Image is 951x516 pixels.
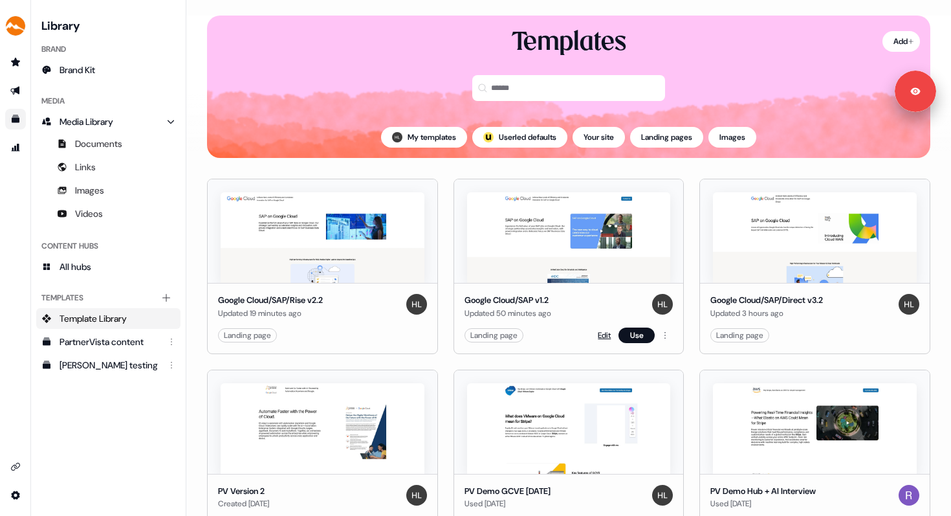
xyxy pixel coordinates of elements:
div: Landing page [716,329,763,342]
div: Google Cloud/SAP/Rise v2.2 [218,294,323,307]
span: Documents [75,137,122,150]
img: Google Cloud/SAP v1.2 [467,192,671,283]
span: Template Library [60,312,127,325]
div: Landing page [470,329,518,342]
button: Google Cloud/SAP/Direct v3.2Google Cloud/SAP/Direct v3.2Updated 3 hours agoHondoLanding page [699,179,930,354]
button: Images [708,127,756,148]
div: Updated 50 minutes ago [465,307,551,320]
button: userled logo;Userled defaults [472,127,567,148]
div: ; [483,132,494,142]
div: Updated 19 minutes ago [218,307,323,320]
img: PV Demo GCVE 8.21.25 [467,383,671,474]
span: Brand Kit [60,63,95,76]
a: Edit [598,329,611,342]
a: Go to prospects [5,52,26,73]
img: Hondo [652,485,673,506]
a: Template Library [36,308,180,329]
div: Brand [36,39,180,60]
img: Hondo [406,294,427,315]
a: [PERSON_NAME] testing [36,355,180,376]
div: Landing page [224,329,271,342]
a: Go to integrations [5,456,26,477]
img: Rick [899,485,919,506]
img: Hondo [899,294,919,315]
button: Add [882,31,920,52]
img: Google Cloud/SAP/Rise v2.2 [221,192,424,283]
div: Content Hubs [36,236,180,256]
a: Go to attribution [5,137,26,158]
div: PV Version 2 [218,485,269,498]
a: Documents [36,133,180,154]
div: Used [DATE] [465,497,551,510]
a: Images [36,180,180,201]
button: Google Cloud/SAP v1.2Google Cloud/SAP v1.2Updated 50 minutes agoHondoLanding pageEditUse [454,179,684,354]
div: PartnerVista content [60,335,160,348]
div: Updated 3 hours ago [710,307,823,320]
img: PV Demo Hub + AI Interview [713,383,917,474]
a: Videos [36,203,180,224]
div: Media [36,91,180,111]
span: Links [75,161,96,174]
h3: Library [36,16,180,34]
img: Google Cloud/SAP/Direct v3.2 [713,192,917,283]
span: Media Library [60,115,113,128]
a: PartnerVista content [36,331,180,352]
button: Use [618,328,655,343]
div: PV Demo GCVE [DATE] [465,485,551,498]
button: My templates [381,127,467,148]
img: Hondo [406,485,427,506]
div: Templates [36,287,180,308]
div: Created [DATE] [218,497,269,510]
div: [PERSON_NAME] testing [60,359,160,372]
div: Google Cloud/SAP v1.2 [465,294,551,307]
span: All hubs [60,260,91,273]
img: Hondo [652,294,673,315]
img: PV Version 2 [221,383,424,474]
a: Brand Kit [36,60,180,80]
a: Go to integrations [5,485,26,506]
img: Hondo [392,132,402,142]
a: Links [36,157,180,177]
span: Videos [75,207,103,220]
a: Media Library [36,111,180,132]
div: PV Demo Hub + AI Interview [710,485,816,498]
span: Images [75,184,104,197]
img: userled logo [483,132,494,142]
button: Your site [573,127,625,148]
div: Used [DATE] [710,497,816,510]
a: Go to outbound experience [5,80,26,101]
div: Google Cloud/SAP/Direct v3.2 [710,294,823,307]
a: All hubs [36,256,180,277]
button: Landing pages [630,127,703,148]
button: Google Cloud/SAP/Rise v2.2Google Cloud/SAP/Rise v2.2Updated 19 minutes agoHondoLanding page [207,179,438,354]
a: Go to templates [5,109,26,129]
div: Templates [512,26,626,60]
